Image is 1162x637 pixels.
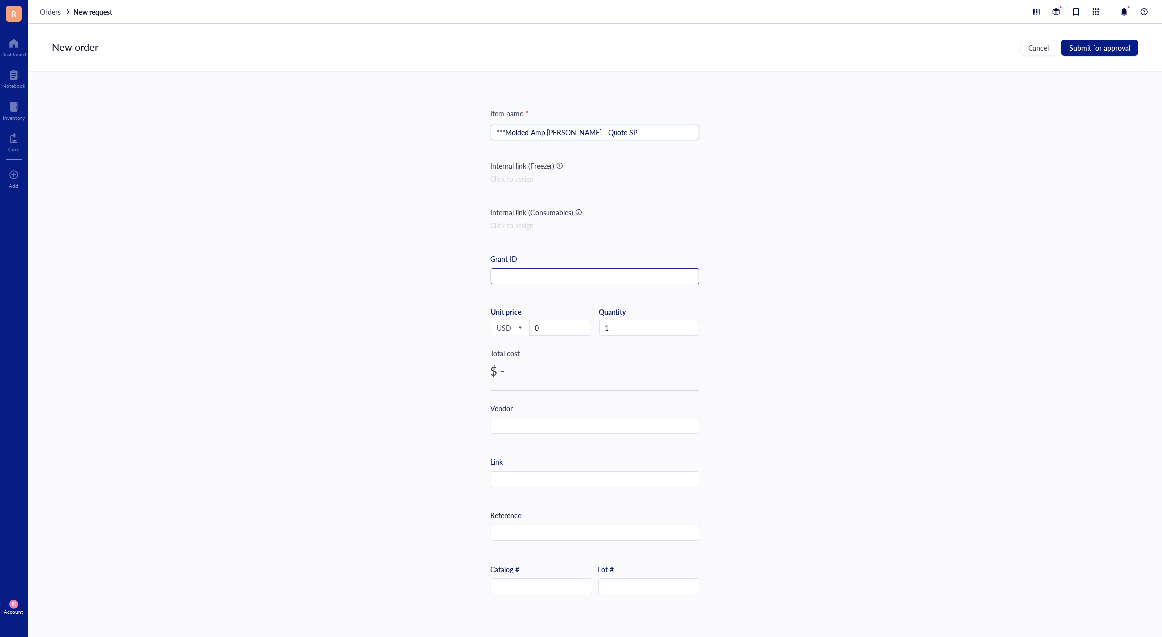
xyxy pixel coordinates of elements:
[491,510,522,521] div: Reference
[1020,40,1057,56] button: Cancel
[491,220,699,231] div: Click to assign
[1069,44,1130,52] span: Submit for approval
[4,609,24,615] div: Account
[491,160,554,171] div: Internal link (Freezer)
[491,173,699,184] div: Click to assign
[8,146,19,152] div: Core
[491,207,573,218] div: Internal link (Consumables)
[491,348,699,359] div: Total cost
[1,51,26,57] div: Dashboard
[491,363,699,379] div: $ -
[11,602,16,607] span: RS
[491,456,503,467] div: Link
[8,130,19,152] a: Core
[497,323,522,332] span: USD
[491,403,513,414] div: Vendor
[11,7,16,20] span: R
[491,254,518,264] div: Grant ID
[599,307,699,316] div: Quantity
[491,564,520,574] div: Catalog #
[73,7,114,16] a: New request
[3,99,25,121] a: Inventory
[52,40,98,56] div: New order
[2,83,25,89] div: Notebook
[491,307,553,316] div: Unit price
[1061,40,1138,56] button: Submit for approval
[40,7,71,16] a: Orders
[1,35,26,57] a: Dashboard
[491,108,529,119] div: Item name
[1028,44,1049,52] span: Cancel
[9,183,19,189] div: Add
[40,7,61,17] span: Orders
[2,67,25,89] a: Notebook
[3,115,25,121] div: Inventory
[598,564,614,574] div: Lot #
